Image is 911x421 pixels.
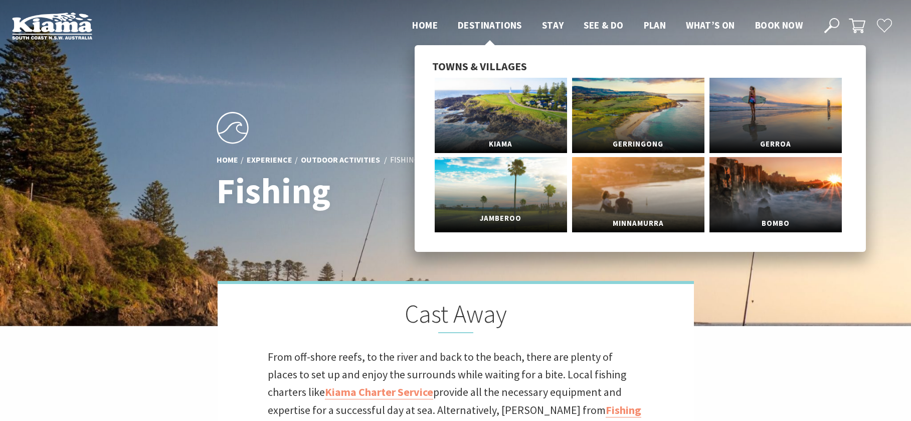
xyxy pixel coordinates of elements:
span: Destinations [458,19,522,31]
span: Gerringong [572,135,704,154]
li: Fishing [390,154,419,167]
span: Home [412,19,438,31]
a: Kiama Charter Service [325,385,433,399]
span: Plan [644,19,666,31]
span: Kiama [435,135,567,154]
img: Kiama Logo [12,12,92,40]
span: Minnamurra [572,214,704,233]
span: See & Do [584,19,623,31]
a: Outdoor Activities [301,155,380,166]
span: Book now [755,19,803,31]
span: Jamberoo [435,209,567,228]
a: Home [217,155,238,166]
span: Towns & Villages [432,59,527,73]
span: Gerroa [709,135,842,154]
h2: Cast Away [268,299,644,333]
span: Bombo [709,214,842,233]
span: Stay [542,19,564,31]
h1: Fishing [217,172,500,210]
span: What’s On [686,19,735,31]
a: Experience [247,155,292,166]
nav: Main Menu [402,18,813,34]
